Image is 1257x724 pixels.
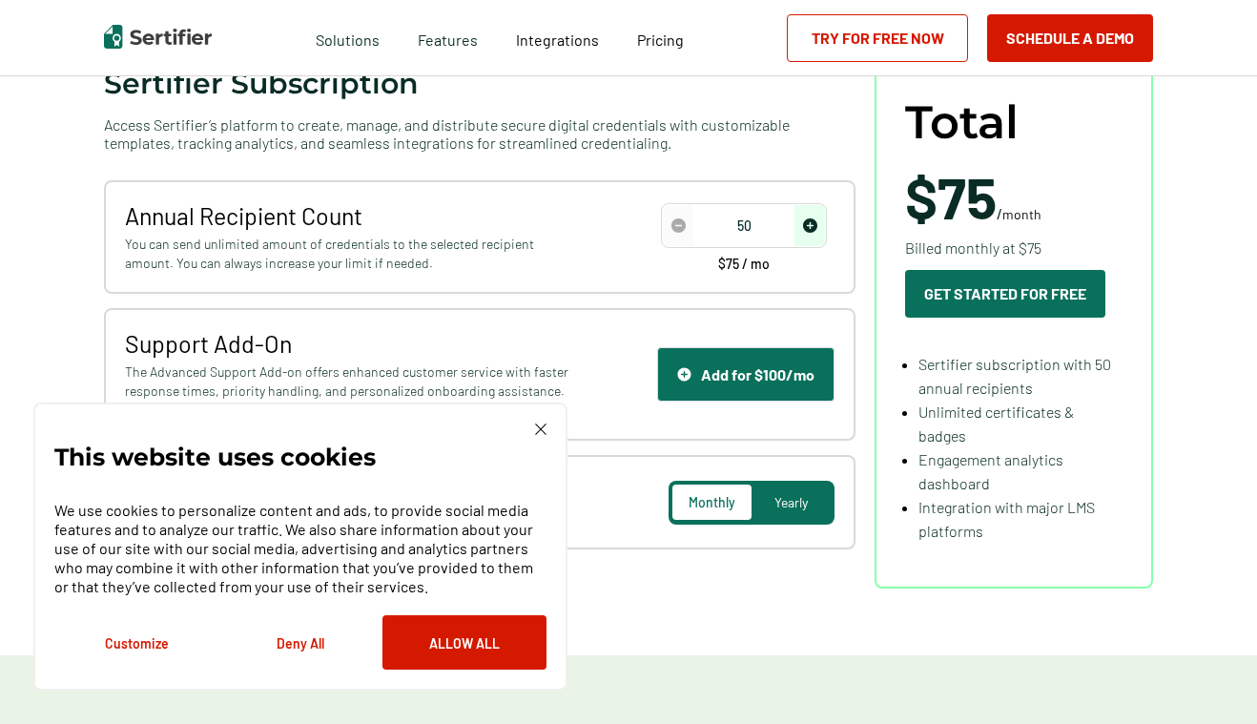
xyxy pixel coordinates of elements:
img: Sertifier | Digital Credentialing Platform [104,25,212,49]
span: You can send unlimited amount of credentials to the selected recipient amount. You can always inc... [125,235,574,273]
div: Add for $100/mo [677,365,814,383]
span: Sertifier Subscription [104,66,419,101]
button: Deny All [218,615,382,670]
span: month [1002,206,1041,222]
p: This website uses cookies [54,447,376,466]
span: Support Add-On [125,329,574,358]
span: $75 [905,162,997,231]
span: Total [905,96,1019,149]
img: Cookie Popup Close [535,424,546,435]
span: Integration with major LMS platforms [918,498,1095,540]
span: Solutions [316,26,380,50]
span: Access Sertifier’s platform to create, manage, and distribute secure digital credentials with cus... [104,115,855,152]
span: Billed monthly at $75 [905,236,1041,259]
button: Get Started For Free [905,270,1105,318]
button: Customize [54,615,218,670]
span: $75 / mo [718,258,770,271]
p: We use cookies to personalize content and ads, to provide social media features and to analyze ou... [54,501,546,596]
a: Try for Free Now [787,14,968,62]
button: Allow All [382,615,546,670]
img: Increase Icon [803,218,817,233]
button: Support IconAdd for $100/mo [657,347,835,402]
a: Integrations [516,26,599,50]
span: Pricing [637,31,684,49]
a: Pricing [637,26,684,50]
img: Decrease Icon [671,218,686,233]
span: / [905,168,1041,225]
img: Support Icon [677,367,691,382]
button: Schedule a Demo [987,14,1153,62]
span: Annual Recipient Count [125,201,574,230]
span: The Advanced Support Add-on offers enhanced customer service with faster response times, priority... [125,362,574,420]
span: Features [418,26,478,50]
span: Unlimited certificates & badges [918,403,1074,445]
span: increase number [794,205,825,246]
span: Engagement analytics dashboard [918,450,1063,492]
span: Monthly [689,494,735,510]
span: Sertifier subscription with 50 annual recipients [918,355,1111,397]
span: decrease number [663,205,693,246]
span: Integrations [516,31,599,49]
span: Yearly [774,494,808,510]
